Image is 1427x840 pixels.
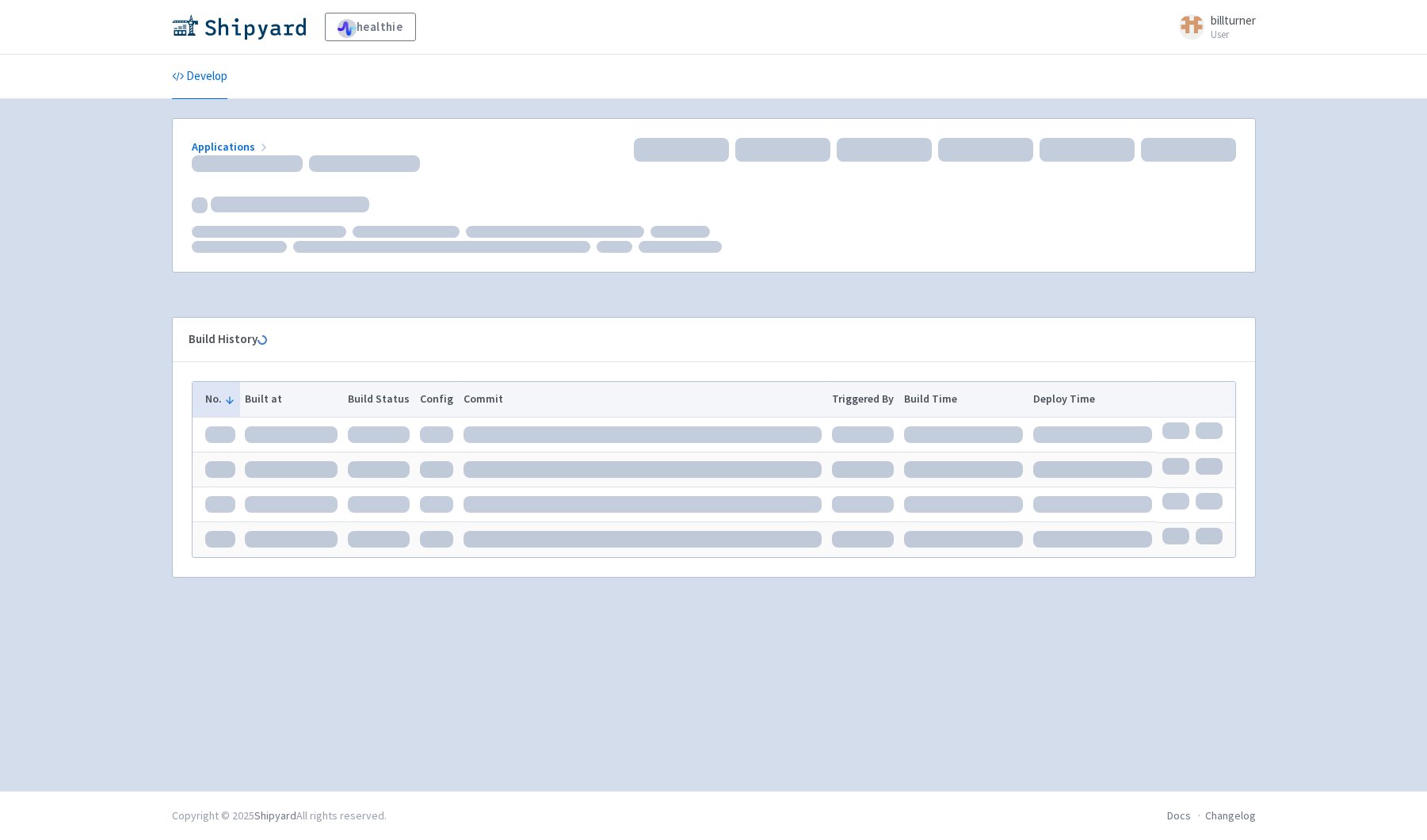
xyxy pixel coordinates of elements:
th: Build Status [343,382,415,417]
th: Triggered By [827,382,899,417]
span: billturner [1211,13,1256,28]
a: Shipyard [254,808,296,823]
div: Copyright © 2025 All rights reserved. [172,808,387,824]
th: Build Time [899,382,1028,417]
small: User [1211,29,1256,40]
th: Deploy Time [1028,382,1157,417]
th: Built at [240,382,343,417]
a: healthie [325,13,416,41]
div: Build History [189,330,1214,349]
a: Develop [172,55,227,99]
a: billturner User [1169,14,1256,40]
a: Applications [192,139,270,154]
button: No. [205,391,235,407]
th: Commit [458,382,827,417]
a: Docs [1167,808,1191,823]
a: Changelog [1205,808,1256,823]
th: Config [414,382,458,417]
img: Shipyard logo [172,14,306,40]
